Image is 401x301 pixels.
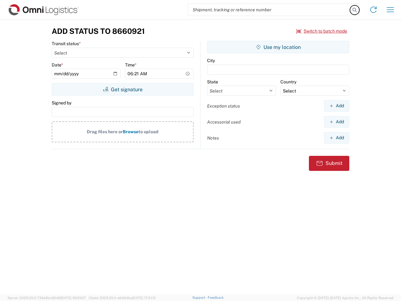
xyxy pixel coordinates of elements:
[188,4,350,16] input: Shipment, tracking or reference number
[207,119,241,125] label: Accessorial used
[89,296,156,300] span: Client: 2025.20.0-e640dba
[60,296,86,300] span: [DATE] 09:51:07
[207,135,219,141] label: Notes
[125,62,137,68] label: Time
[87,129,123,134] span: Drag files here or
[324,100,349,112] button: Add
[52,100,71,106] label: Signed by
[280,79,296,85] label: Country
[52,41,81,46] label: Transit status
[208,296,224,299] a: Feedback
[132,296,156,300] span: [DATE] 17:21:12
[207,79,218,85] label: State
[192,296,208,299] a: Support
[123,129,138,134] span: Browse
[324,116,349,128] button: Add
[52,27,145,36] h3: Add Status to 8660921
[8,296,86,300] span: Server: 2025.20.0-734e5bc92d9
[297,295,393,301] span: Copyright © [DATE]-[DATE] Agistix Inc., All Rights Reserved
[52,83,194,96] button: Get signature
[138,129,159,134] span: to upload
[52,62,63,68] label: Date
[207,58,215,63] label: City
[207,41,349,53] button: Use my location
[309,156,349,171] button: Submit
[296,26,347,36] button: Switch to batch mode
[207,103,240,109] label: Exception status
[324,132,349,144] button: Add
